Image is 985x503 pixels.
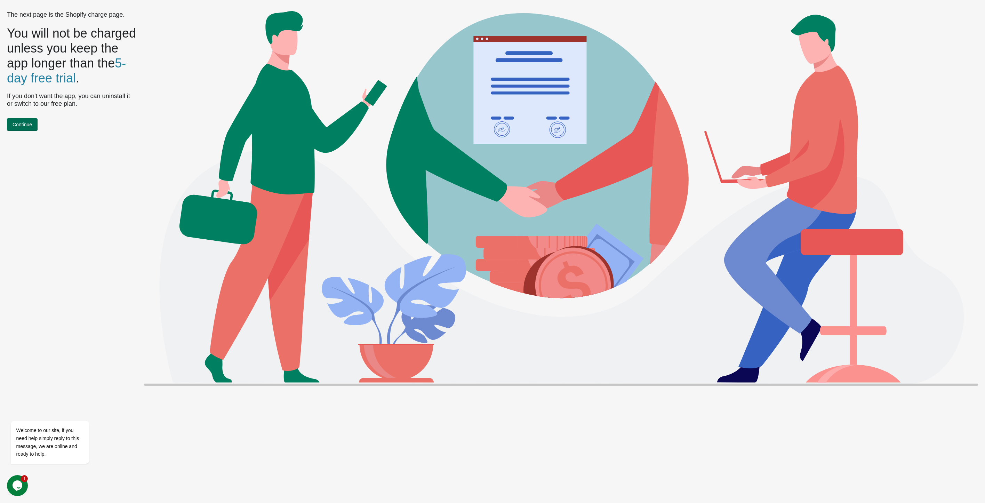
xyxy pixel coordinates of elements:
p: You will not be charged unless you keep the app longer than the . [7,26,137,86]
p: If you don't want the app, you can uninstall it or switch to our free plan. [7,93,137,107]
span: 5-day free trial [7,56,126,85]
iframe: chat widget [7,475,29,496]
span: Continue [13,122,32,127]
p: The next page is the Shopify charge page. [7,11,137,19]
iframe: chat widget [7,358,111,472]
button: Continue [7,118,38,131]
